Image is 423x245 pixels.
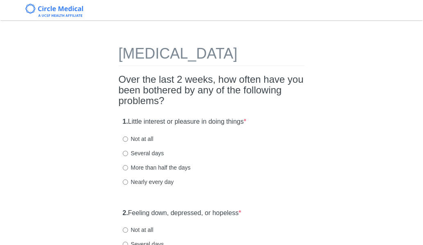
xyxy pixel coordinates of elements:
input: Nearly every day [123,179,128,185]
label: Little interest or pleasure in doing things [123,117,246,127]
label: Feeling down, depressed, or hopeless [123,209,241,218]
label: Not at all [123,226,153,234]
strong: 2. [123,209,128,216]
input: Not at all [123,227,128,233]
label: More than half the days [123,163,191,172]
label: Nearly every day [123,178,174,186]
input: Not at all [123,136,128,142]
h1: [MEDICAL_DATA] [119,45,305,66]
h2: Over the last 2 weeks, how often have you been bothered by any of the following problems? [119,74,305,107]
input: More than half the days [123,165,128,170]
strong: 1. [123,118,128,125]
img: Circle Medical Logo [25,4,83,17]
label: Several days [123,149,164,157]
label: Not at all [123,135,153,143]
input: Several days [123,151,128,156]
